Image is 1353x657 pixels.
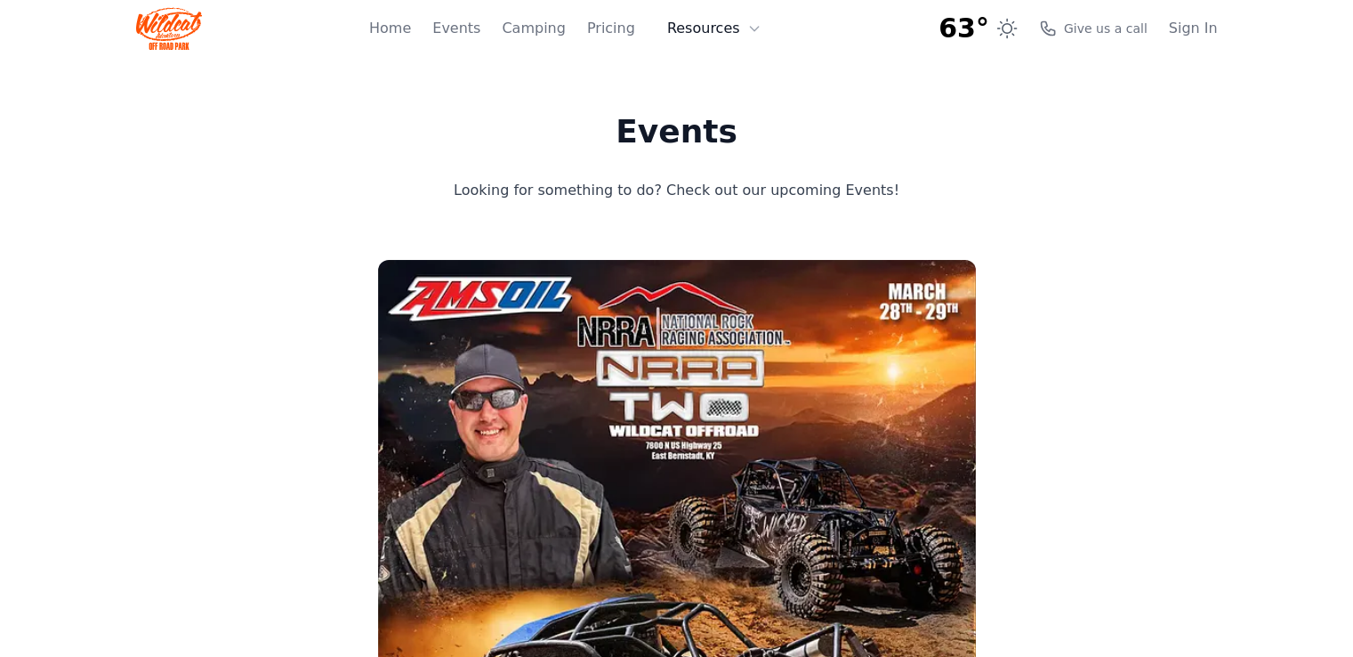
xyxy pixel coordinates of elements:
a: Camping [502,18,565,39]
a: Sign In [1169,18,1218,39]
a: Pricing [587,18,635,39]
a: Home [369,18,411,39]
a: Events [432,18,480,39]
a: Give us a call [1039,20,1148,37]
img: Wildcat Logo [136,7,203,50]
span: Give us a call [1064,20,1148,37]
span: 63° [938,12,989,45]
p: Looking for something to do? Check out our upcoming Events! [383,178,971,203]
button: Resources [656,11,772,46]
h1: Events [383,114,971,150]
